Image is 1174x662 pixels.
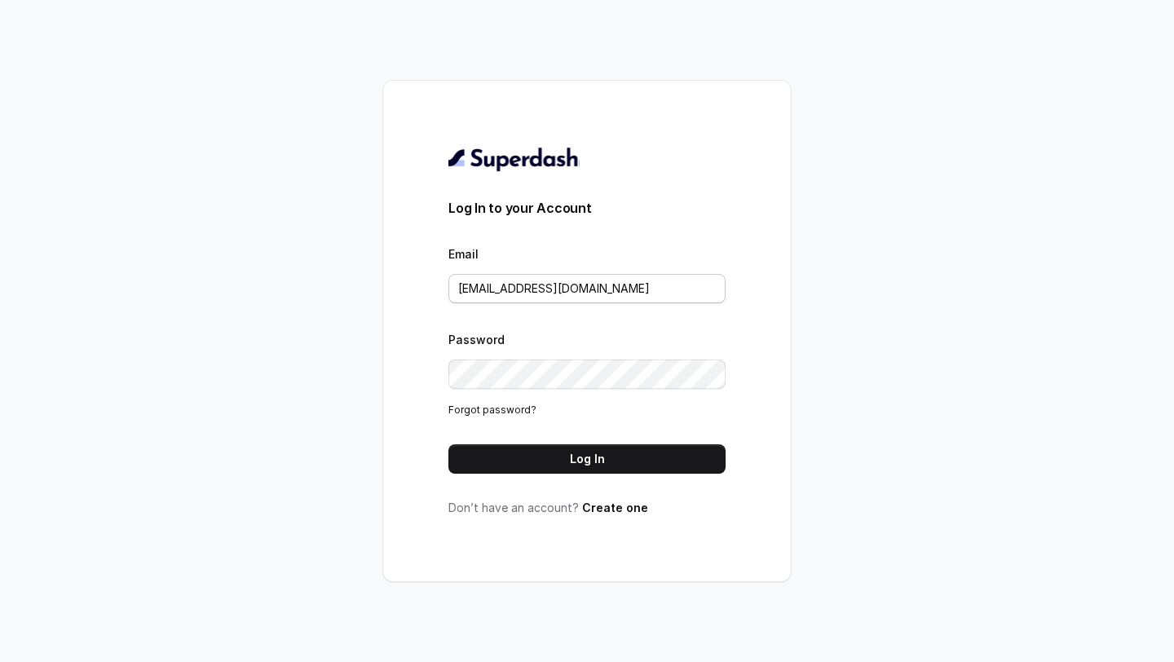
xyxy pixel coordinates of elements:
p: Don’t have an account? [448,500,726,516]
img: light.svg [448,146,580,172]
a: Create one [582,501,648,514]
label: Password [448,333,505,346]
input: youremail@example.com [448,274,726,303]
button: Log In [448,444,726,474]
a: Forgot password? [448,404,536,416]
h3: Log In to your Account [448,198,726,218]
label: Email [448,247,479,261]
